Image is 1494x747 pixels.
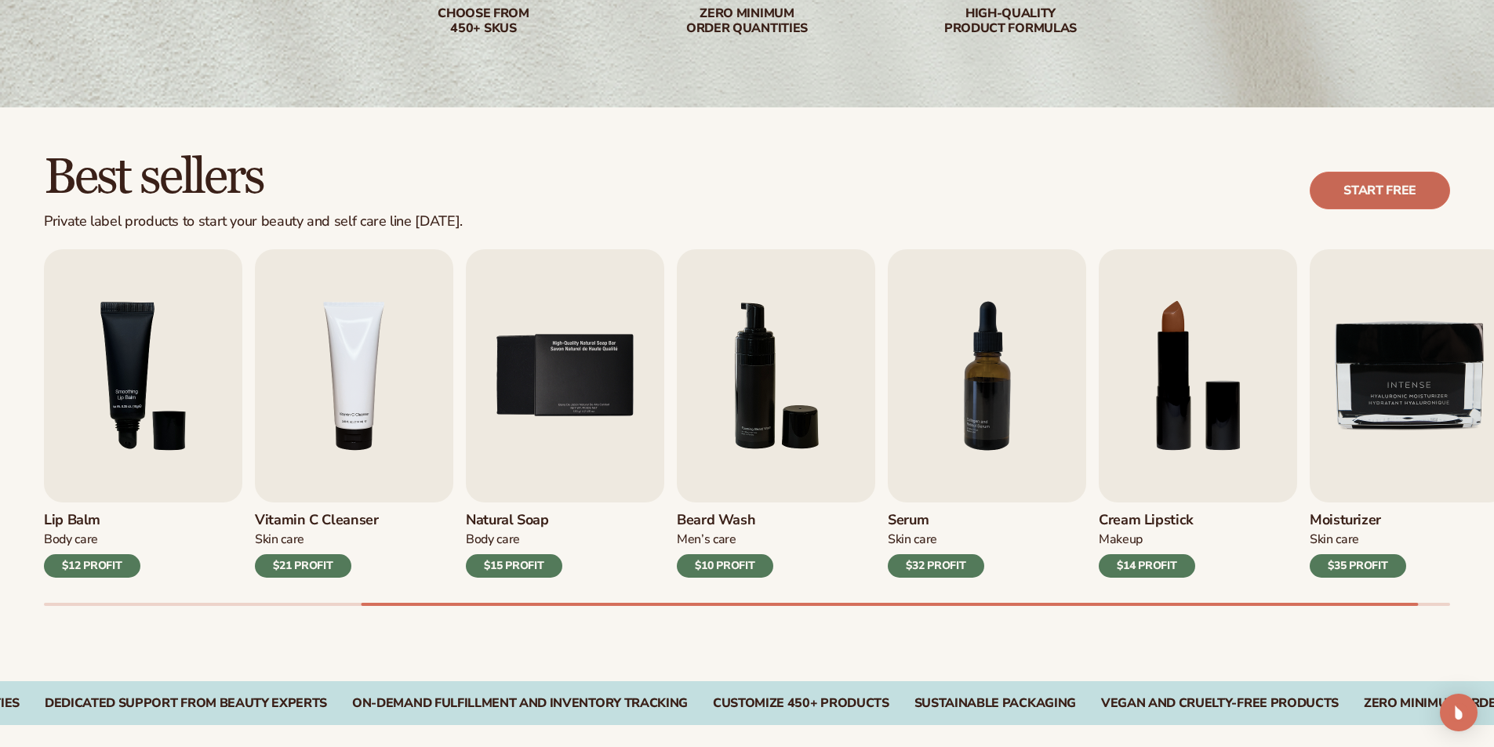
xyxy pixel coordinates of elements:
[677,554,773,578] div: $10 PROFIT
[647,6,848,36] div: Zero minimum order quantities
[1101,696,1339,711] div: VEGAN AND CRUELTY-FREE PRODUCTS
[1310,172,1450,209] a: Start free
[677,512,773,529] h3: Beard Wash
[45,696,327,711] div: Dedicated Support From Beauty Experts
[1099,512,1195,529] h3: Cream Lipstick
[352,696,688,711] div: On-Demand Fulfillment and Inventory Tracking
[1099,249,1297,578] a: 8 / 9
[466,249,664,578] a: 5 / 9
[1099,554,1195,578] div: $14 PROFIT
[44,151,463,204] h2: Best sellers
[255,554,351,578] div: $21 PROFIT
[44,213,463,230] div: Private label products to start your beauty and self care line [DATE].
[1099,531,1195,548] div: Makeup
[1310,512,1406,529] h3: Moisturizer
[255,512,379,529] h3: Vitamin C Cleanser
[44,512,140,529] h3: Lip Balm
[44,531,140,548] div: Body Care
[255,249,453,578] a: 4 / 9
[713,696,889,711] div: CUSTOMIZE 450+ PRODUCTS
[677,531,773,548] div: Men’s Care
[466,554,562,578] div: $15 PROFIT
[888,554,984,578] div: $32 PROFIT
[1440,694,1478,731] div: Open Intercom Messenger
[1310,554,1406,578] div: $35 PROFIT
[44,554,140,578] div: $12 PROFIT
[466,531,562,548] div: Body Care
[914,696,1076,711] div: SUSTAINABLE PACKAGING
[888,512,984,529] h3: Serum
[1310,531,1406,548] div: Skin Care
[677,249,875,578] a: 6 / 9
[383,6,584,36] div: Choose from 450+ Skus
[255,531,379,548] div: Skin Care
[466,512,562,529] h3: Natural Soap
[888,531,984,548] div: Skin Care
[44,249,242,578] a: 3 / 9
[911,6,1111,36] div: High-quality product formulas
[888,249,1086,578] a: 7 / 9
